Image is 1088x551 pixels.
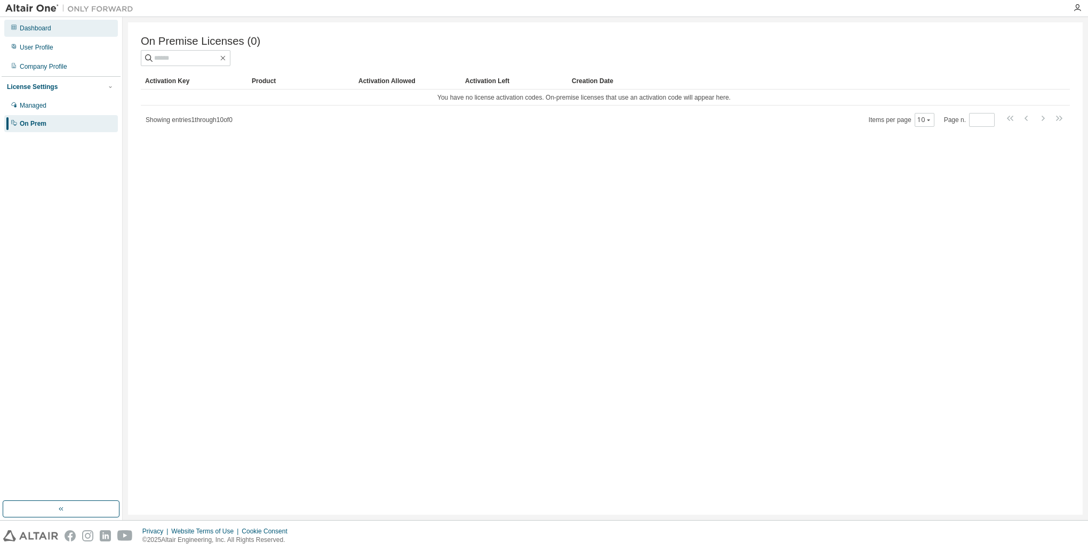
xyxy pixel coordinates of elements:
div: User Profile [20,43,53,52]
div: Cookie Consent [242,527,293,536]
td: You have no license activation codes. On-premise licenses that use an activation code will appear... [141,90,1027,106]
img: youtube.svg [117,530,133,541]
span: Page n. [944,113,995,127]
div: Privacy [142,527,171,536]
p: © 2025 Altair Engineering, Inc. All Rights Reserved. [142,536,294,545]
div: Activation Left [465,72,563,90]
div: Activation Key [145,72,243,90]
div: Managed [20,101,46,110]
span: Showing entries 1 through 10 of 0 [146,116,233,124]
div: On Prem [20,119,46,128]
div: Creation Date [572,72,1023,90]
img: linkedin.svg [100,530,111,541]
img: instagram.svg [82,530,93,541]
div: License Settings [7,83,58,91]
img: facebook.svg [65,530,76,541]
button: 10 [917,116,932,124]
div: Dashboard [20,24,51,33]
img: altair_logo.svg [3,530,58,541]
div: Activation Allowed [358,72,457,90]
span: Items per page [869,113,934,127]
img: Altair One [5,3,139,14]
div: Company Profile [20,62,67,71]
div: Product [252,72,350,90]
div: Website Terms of Use [171,527,242,536]
span: On Premise Licenses (0) [141,35,260,47]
